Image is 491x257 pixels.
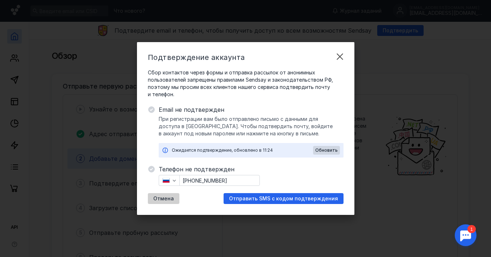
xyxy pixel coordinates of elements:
span: Подтверждение аккаунта [148,53,245,62]
span: Телефон не подтвержден [159,165,344,174]
span: При регистрации вам было отправлено письмо с данными для доступа в [GEOGRAPHIC_DATA]. Чтобы подтв... [159,115,344,137]
span: Отправить SMS с кодом подтверждения [229,196,338,202]
button: Обновить [313,146,340,155]
span: Обновить [315,148,338,153]
button: Отправить SMS с кодом подтверждения [224,193,344,204]
span: Сбор контактов через формы и отправка рассылок от анонимных пользователей запрещены правилами Sen... [148,69,344,98]
div: Ожидается подтверждение, обновлено в 11:24 [172,147,313,154]
div: 1 [16,4,25,12]
button: Отмена [148,193,179,204]
span: Отмена [153,196,174,202]
span: Email не подтвержден [159,105,344,114]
